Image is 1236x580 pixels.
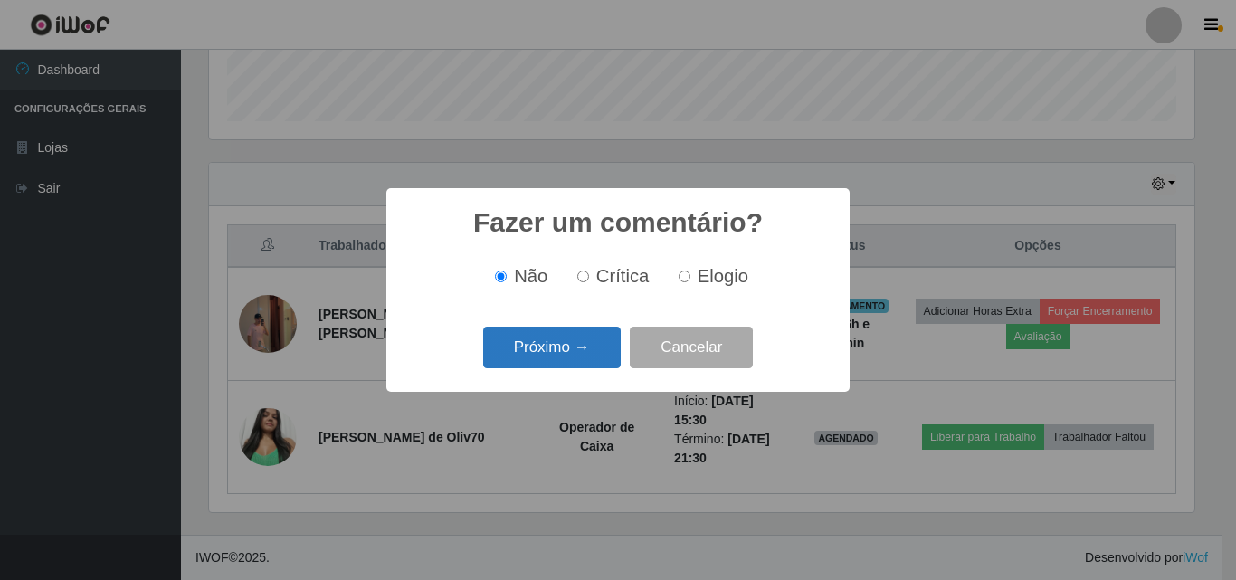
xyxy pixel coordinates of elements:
span: Elogio [698,266,748,286]
span: Crítica [596,266,650,286]
h2: Fazer um comentário? [473,206,763,239]
span: Não [514,266,547,286]
input: Crítica [577,271,589,282]
input: Elogio [679,271,690,282]
input: Não [495,271,507,282]
button: Próximo → [483,327,621,369]
button: Cancelar [630,327,753,369]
